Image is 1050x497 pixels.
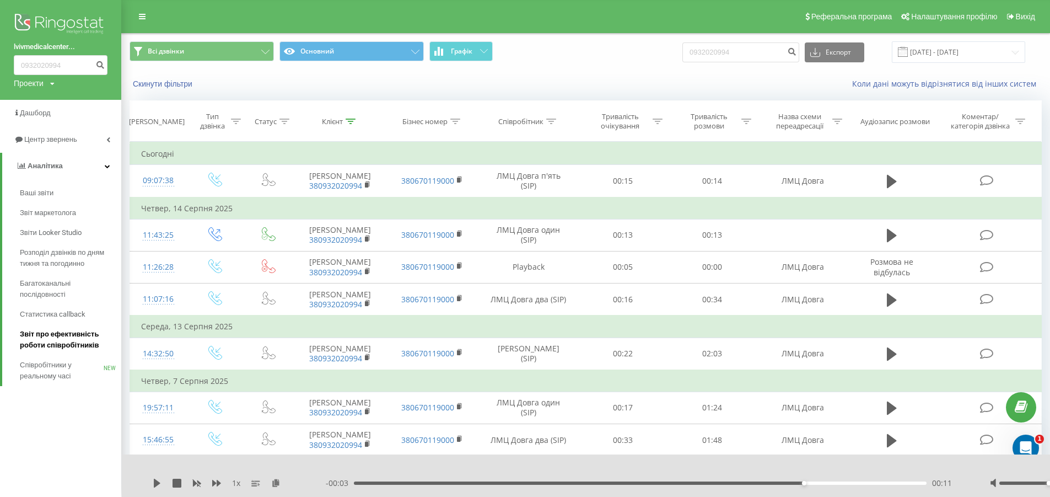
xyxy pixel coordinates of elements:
td: ЛМЦ Довга [756,284,849,316]
td: 00:05 [578,251,667,283]
iframe: Intercom live chat [1013,435,1039,461]
div: 15:46:55 [141,429,176,451]
span: Звіт про ефективність роботи співробітників [20,329,116,351]
td: 00:15 [578,165,667,197]
td: ЛМЦ Довга [756,251,849,283]
span: Налаштування профілю [911,12,997,21]
span: Звіти Looker Studio [20,227,82,238]
div: Тривалість розмови [680,112,739,131]
a: 380932020994 [309,234,362,245]
td: [PERSON_NAME] [294,338,386,370]
td: 01:48 [667,424,756,457]
span: 00:11 [932,478,952,489]
td: [PERSON_NAME] (SIP) [478,338,578,370]
td: ЛМЦ Довга [756,338,849,370]
span: Реферальна програма [811,12,892,21]
a: 380932020994 [309,180,362,191]
td: ЛМЦ Довга один (SIP) [478,392,578,424]
td: [PERSON_NAME] [294,284,386,316]
td: [PERSON_NAME] [294,219,386,251]
span: Центр звернень [24,135,77,143]
a: Статистика callback [20,304,121,324]
span: 1 [1035,435,1044,443]
td: Четвер, 14 Серпня 2025 [130,197,1042,220]
a: 380932020994 [309,407,362,418]
td: 00:00 [667,251,756,283]
td: 00:33 [578,424,667,457]
a: Співробітники у реальному часіNEW [20,355,121,386]
div: 11:43:25 [141,225,176,246]
a: 380670119000 [401,435,454,445]
a: 380670119000 [401,175,454,186]
div: 11:07:16 [141,288,176,310]
a: 380670119000 [401,348,454,359]
a: 380932020994 [309,267,362,277]
span: Співробітники у реальному часі [20,360,104,382]
a: Звіти Looker Studio [20,223,121,243]
a: 380670119000 [401,261,454,272]
div: Проекти [14,78,44,89]
button: Експорт [805,42,864,62]
span: Розмова не відбулась [870,256,913,277]
div: Аудіозапис розмови [860,117,930,126]
td: ЛМЦ Довга два (SIP) [478,424,578,457]
input: Пошук за номером [14,55,107,75]
td: 02:03 [667,338,756,370]
td: ЛМЦ Довга два (SIP) [478,284,578,316]
span: 1 x [232,478,240,489]
td: [PERSON_NAME] [294,165,386,197]
span: Дашборд [20,109,51,117]
td: 00:22 [578,338,667,370]
td: Середа, 13 Серпня 2025 [130,316,1042,338]
a: Звіт про ефективність роботи співробітників [20,324,121,355]
div: 11:26:28 [141,256,176,278]
div: Статус [255,117,277,126]
td: 00:16 [578,284,667,316]
div: Клієнт [322,117,343,126]
a: 380932020994 [309,440,362,450]
td: Playback [478,251,578,283]
td: Сьогодні [130,143,1042,165]
a: Коли дані можуть відрізнятися вiд інших систем [852,78,1042,89]
td: ЛМЦ Довга [756,165,849,197]
a: Розподіл дзвінків по дням тижня та погодинно [20,243,121,274]
td: 01:24 [667,392,756,424]
td: 00:14 [667,165,756,197]
a: Багатоканальні послідовності [20,274,121,304]
div: Назва схеми переадресації [771,112,830,131]
div: Accessibility label [801,481,806,485]
span: Розподіл дзвінків по дням тижня та погодинно [20,247,116,269]
div: Бізнес номер [402,117,448,126]
td: 00:34 [667,284,756,316]
a: 380932020994 [309,353,362,364]
a: 380932020994 [309,299,362,309]
span: Всі дзвінки [148,47,184,56]
div: 19:57:11 [141,397,176,419]
div: 09:07:38 [141,170,176,191]
td: ЛМЦ Довга [756,424,849,457]
span: - 00:03 [326,478,354,489]
div: Тип дзвінка [197,112,228,131]
a: Аналiтика [2,153,121,179]
td: ЛМЦ Довга один (SIP) [478,219,578,251]
td: [PERSON_NAME] [294,251,386,283]
div: Коментар/категорія дзвінка [948,112,1013,131]
a: Звіт маркетолога [20,203,121,223]
a: 380670119000 [401,402,454,413]
a: lvivmedicalcenter... [14,41,107,52]
div: Тривалість очікування [591,112,650,131]
span: Багатоканальні послідовності [20,278,116,300]
img: Ringostat logo [14,11,107,39]
button: Скинути фільтри [130,79,198,89]
button: Основний [279,41,424,61]
td: 00:17 [578,392,667,424]
span: Звіт маркетолога [20,207,76,218]
td: ЛМЦ Довга [756,392,849,424]
button: Всі дзвінки [130,41,274,61]
td: Четвер, 7 Серпня 2025 [130,370,1042,392]
div: Співробітник [498,117,543,126]
td: [PERSON_NAME] [294,392,386,424]
div: [PERSON_NAME] [129,117,185,126]
td: ЛМЦ Довга п'ять (SIP) [478,165,578,197]
div: 14:32:50 [141,343,176,365]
